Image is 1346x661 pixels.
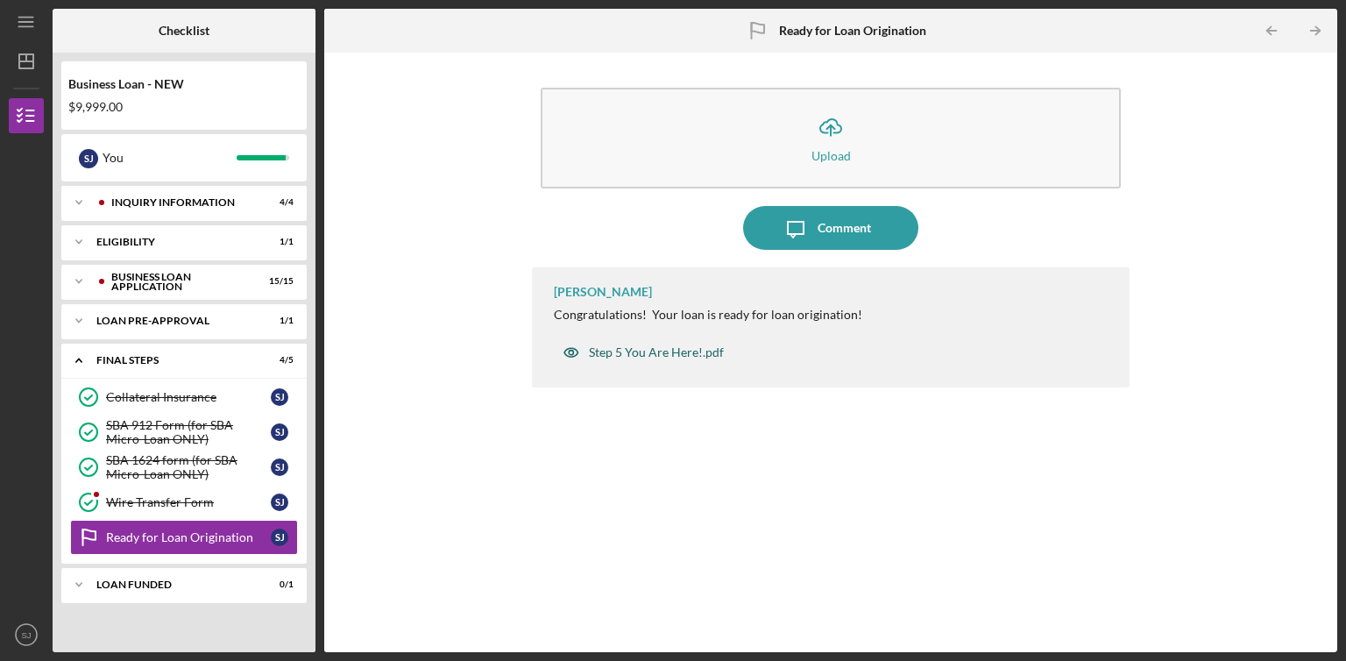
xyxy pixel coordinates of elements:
[96,579,250,590] div: LOAN FUNDED
[818,206,871,250] div: Comment
[96,237,250,247] div: ELIGIBILITY
[271,423,288,441] div: S J
[262,276,294,287] div: 15 / 15
[106,418,271,446] div: SBA 912 Form (for SBA Micro-Loan ONLY)
[70,485,298,520] a: Wire Transfer FormSJ
[159,24,209,38] b: Checklist
[96,316,250,326] div: LOAN PRE-APPROVAL
[111,272,250,292] div: BUSINESS LOAN APPLICATION
[96,355,250,366] div: FINAL STEPS
[106,390,271,404] div: Collateral Insurance
[111,197,250,208] div: INQUIRY INFORMATION
[70,415,298,450] a: SBA 912 Form (for SBA Micro-Loan ONLY)SJ
[262,579,294,590] div: 0 / 1
[70,450,298,485] a: SBA 1624 form (for SBA Micro-Loan ONLY)SJ
[271,458,288,476] div: S J
[743,206,918,250] button: Comment
[262,355,294,366] div: 4 / 5
[541,88,1121,188] button: Upload
[271,494,288,511] div: S J
[554,335,733,370] button: Step 5 You Are Here!.pdf
[70,520,298,555] a: Ready for Loan OriginationSJ
[779,24,926,38] b: Ready for Loan Origination
[106,530,271,544] div: Ready for Loan Origination
[21,630,31,640] text: SJ
[554,308,862,322] div: Congratulations! Your loan is ready for loan origination!
[68,77,300,91] div: Business Loan - NEW
[9,617,44,652] button: SJ
[70,380,298,415] a: Collateral InsuranceSJ
[554,285,652,299] div: [PERSON_NAME]
[811,149,851,162] div: Upload
[262,237,294,247] div: 1 / 1
[103,143,237,173] div: You
[106,495,271,509] div: Wire Transfer Form
[262,197,294,208] div: 4 / 4
[79,149,98,168] div: S J
[68,100,300,114] div: $9,999.00
[271,529,288,546] div: S J
[106,453,271,481] div: SBA 1624 form (for SBA Micro-Loan ONLY)
[271,388,288,406] div: S J
[589,345,724,359] div: Step 5 You Are Here!.pdf
[262,316,294,326] div: 1 / 1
